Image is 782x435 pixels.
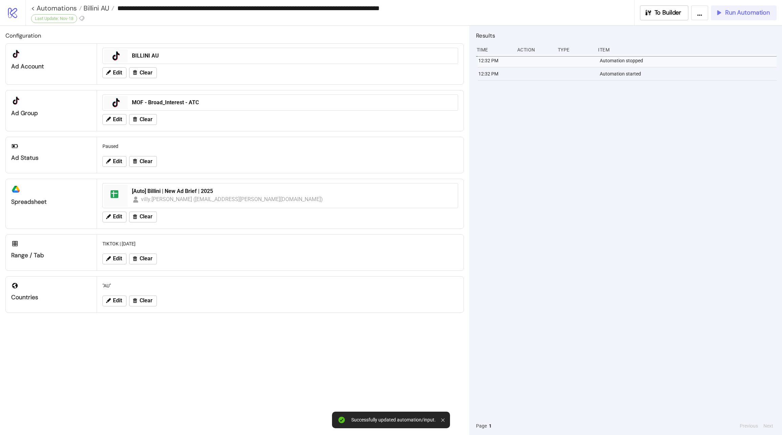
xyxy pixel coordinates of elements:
div: 12:32 PM [478,67,514,80]
span: Edit [113,256,122,262]
div: Type [557,43,593,56]
div: Paused [100,140,461,153]
span: Clear [140,214,152,220]
span: Edit [113,116,122,123]
div: Countries [11,293,91,301]
span: Clear [140,116,152,123]
div: TIKTOK | [DATE] [100,237,461,250]
div: Action [517,43,552,56]
div: Spreadsheet [11,198,91,206]
div: Time [476,43,512,56]
div: [Auto] Billini | New Ad Brief | 2025 [132,188,454,195]
button: Clear [129,114,157,125]
button: Clear [129,67,157,78]
div: Successfully updated automation/input. [351,417,436,423]
h2: Configuration [5,31,464,40]
button: Edit [102,296,126,306]
button: Next [761,422,775,430]
button: Edit [102,212,126,222]
button: Edit [102,67,126,78]
button: ... [691,5,708,20]
span: Clear [140,298,152,304]
button: Clear [129,296,157,306]
span: Edit [113,70,122,76]
span: Billini AU [82,4,109,13]
button: Clear [129,254,157,264]
div: Item [597,43,777,56]
button: 1 [487,422,494,430]
div: Ad Status [11,154,91,162]
span: Run Automation [725,9,770,17]
button: Clear [129,156,157,167]
button: Edit [102,254,126,264]
button: Previous [738,422,760,430]
div: Last Update: Nov-18 [31,14,77,23]
span: Clear [140,256,152,262]
h2: Results [476,31,777,40]
button: Edit [102,156,126,167]
div: Range / Tab [11,252,91,259]
span: Edit [113,298,122,304]
span: To Builder [655,9,682,17]
a: Billini AU [82,5,114,12]
button: Clear [129,212,157,222]
div: 12:32 PM [478,54,514,67]
div: MOF - Broad_Interest - ATC [132,99,454,106]
div: BILLINI AU [132,52,454,60]
span: Clear [140,158,152,165]
span: Page [476,422,487,430]
div: villy.[PERSON_NAME] ([EMAIL_ADDRESS][PERSON_NAME][DOMAIN_NAME]) [141,195,323,203]
div: Automation started [599,67,778,80]
span: Edit [113,158,122,165]
div: Ad Account [11,63,91,70]
span: Clear [140,70,152,76]
div: Ad Group [11,109,91,117]
div: Automation stopped [599,54,778,67]
button: To Builder [640,5,689,20]
div: "AU" [100,279,461,292]
span: Edit [113,214,122,220]
button: Run Automation [711,5,777,20]
button: Edit [102,114,126,125]
a: < Automations [31,5,82,12]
